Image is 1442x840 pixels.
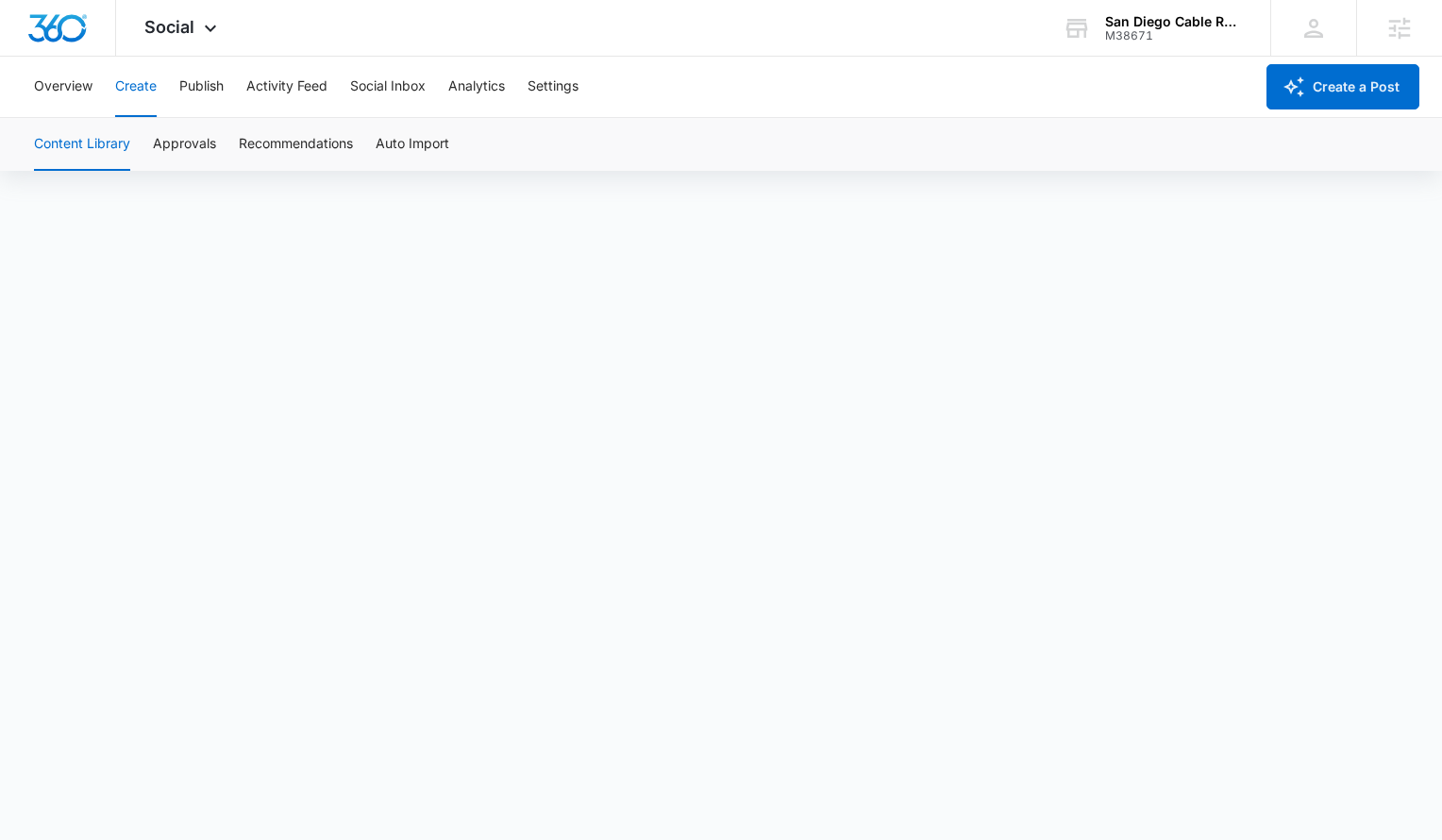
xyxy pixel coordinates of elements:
button: Overview [34,57,92,117]
button: Content Library [34,118,130,171]
button: Publish [179,57,224,117]
button: Analytics [448,57,505,117]
button: Create [115,57,157,117]
button: Activity Feed [246,57,327,117]
button: Approvals [153,118,216,171]
button: Social Inbox [350,57,426,117]
span: Social [144,17,194,37]
button: Auto Import [376,118,449,171]
button: Create a Post [1266,64,1419,109]
button: Settings [528,57,578,117]
div: account name [1105,14,1243,29]
button: Recommendations [239,118,353,171]
div: account id [1105,29,1243,42]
